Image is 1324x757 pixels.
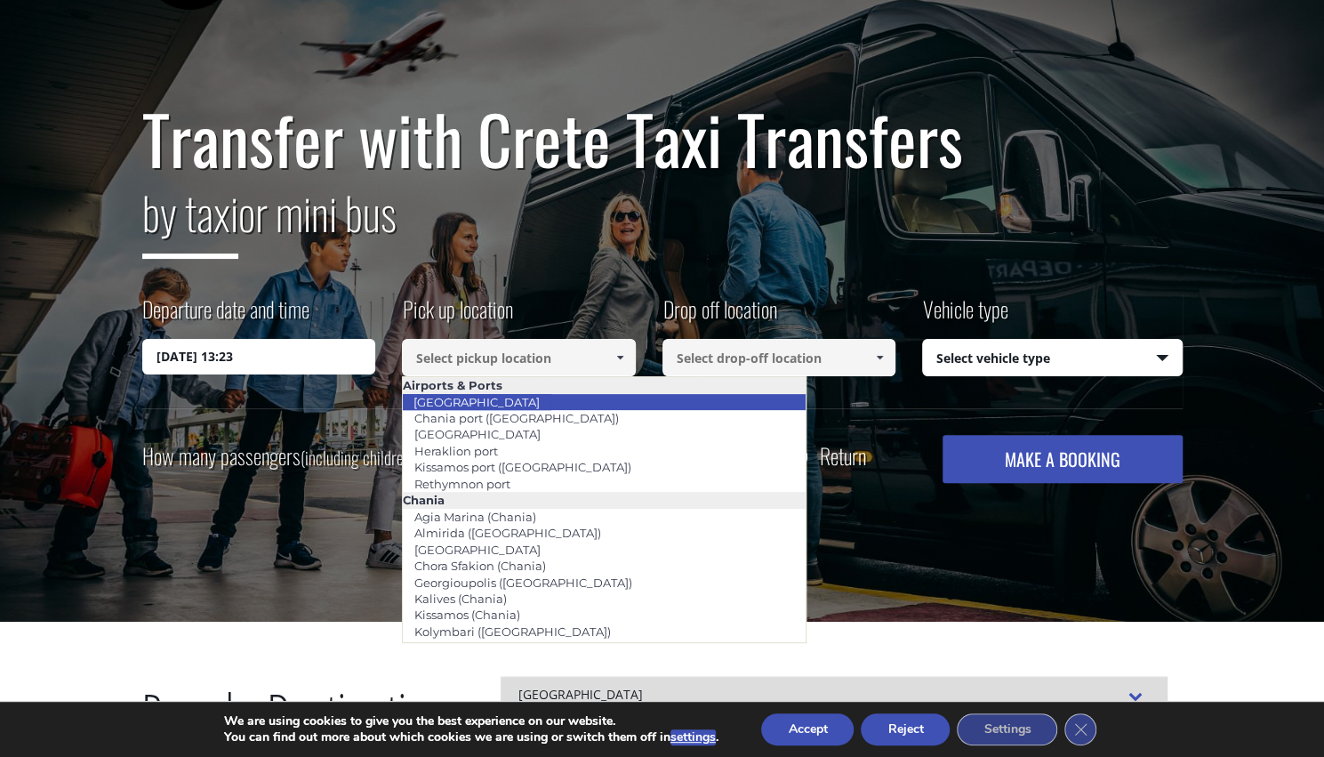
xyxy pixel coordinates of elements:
[1064,713,1096,745] button: Close GDPR Cookie Banner
[142,101,1183,176] h1: Transfer with Crete Taxi Transfers
[761,713,854,745] button: Accept
[224,713,718,729] p: We are using cookies to give you the best experience on our website.
[142,179,238,259] span: by taxi
[670,729,716,745] button: settings
[403,406,630,431] a: Chania port ([GEOGRAPHIC_DATA])
[403,471,522,496] a: Rethymnon port
[403,537,552,562] a: [GEOGRAPHIC_DATA]
[403,520,613,545] a: Almirida ([GEOGRAPHIC_DATA])
[403,422,552,447] a: [GEOGRAPHIC_DATA]
[943,435,1182,483] button: MAKE A BOOKING
[403,619,622,644] a: Kolymbari ([GEOGRAPHIC_DATA])
[403,455,643,479] a: Kissamos port ([GEOGRAPHIC_DATA])
[403,377,806,393] li: Airports & Ports
[922,294,1008,339] label: Vehicle type
[501,676,1168,715] div: [GEOGRAPHIC_DATA]
[403,570,644,595] a: Georgioupolis ([GEOGRAPHIC_DATA])
[301,444,415,471] small: (including children)
[820,445,866,467] label: Return
[662,294,777,339] label: Drop off location
[605,339,634,376] a: Show All Items
[923,340,1182,377] span: Select vehicle type
[403,586,518,611] a: Kalives (Chania)
[403,439,510,463] a: Heraklion port
[403,492,806,508] li: Chania
[142,294,309,339] label: Departure date and time
[865,339,895,376] a: Show All Items
[403,504,548,529] a: Agia Marina (Chania)
[957,713,1057,745] button: Settings
[403,553,558,578] a: Chora Sfakion (Chania)
[861,713,950,745] button: Reject
[662,339,896,376] input: Select drop-off location
[402,339,636,376] input: Select pickup location
[142,435,425,479] label: How many passengers ?
[224,729,718,745] p: You can find out more about which cookies we are using or switch them off in .
[402,390,551,415] a: [GEOGRAPHIC_DATA]
[402,294,513,339] label: Pick up location
[142,176,1183,272] h2: or mini bus
[403,602,532,627] a: Kissamos (Chania)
